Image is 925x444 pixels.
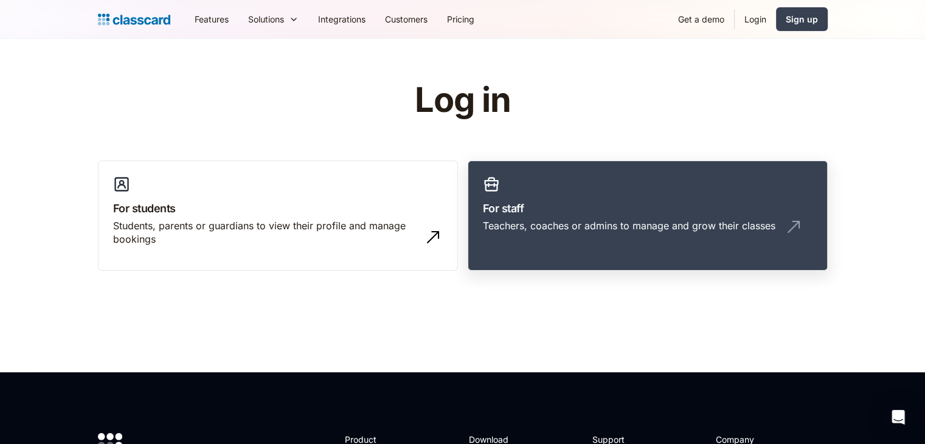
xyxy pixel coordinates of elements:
[668,5,734,33] a: Get a demo
[437,5,484,33] a: Pricing
[776,7,828,31] a: Sign up
[735,5,776,33] a: Login
[185,5,238,33] a: Features
[308,5,375,33] a: Integrations
[468,161,828,271] a: For staffTeachers, coaches or admins to manage and grow their classes
[483,219,775,232] div: Teachers, coaches or admins to manage and grow their classes
[113,219,418,246] div: Students, parents or guardians to view their profile and manage bookings
[375,5,437,33] a: Customers
[884,403,913,432] div: Open Intercom Messenger
[248,13,284,26] div: Solutions
[98,11,170,28] a: home
[238,5,308,33] div: Solutions
[113,200,443,217] h3: For students
[786,13,818,26] div: Sign up
[483,200,812,217] h3: For staff
[269,82,656,119] h1: Log in
[98,161,458,271] a: For studentsStudents, parents or guardians to view their profile and manage bookings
